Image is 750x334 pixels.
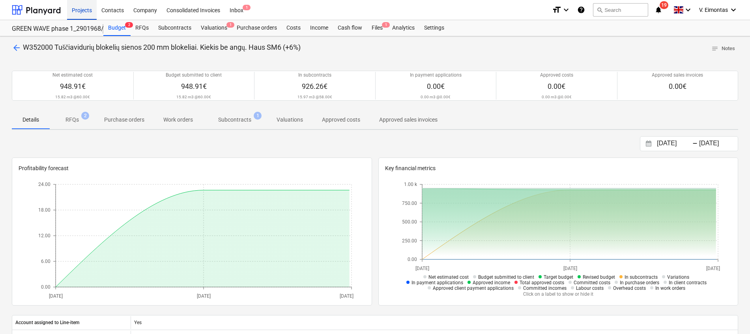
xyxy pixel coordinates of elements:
[15,319,79,326] p: Account assigned to Line-item
[411,280,463,285] span: In payment applications
[65,116,79,124] p: RFQs
[544,274,573,280] span: Target budget
[620,280,659,285] span: In purchase orders
[408,257,417,263] tspan: 0.00
[415,266,429,271] tspan: [DATE]
[103,20,131,36] a: Budget2
[669,82,686,90] span: 0.00€
[176,94,211,99] p: 15.82 m3 @ 60.00€
[163,116,193,124] p: Work orders
[428,274,469,280] span: Net estimated cost
[478,274,534,280] span: Budget submitted to client
[104,116,144,124] p: Purchase orders
[60,82,86,90] span: 948.91€
[218,116,251,124] p: Subcontracts
[196,20,232,36] a: Valuations1
[669,280,707,285] span: In client contracts
[21,116,40,124] p: Details
[226,22,234,28] span: 1
[41,285,50,290] tspan: 0.00
[81,112,89,120] span: 2
[711,44,735,53] span: Notes
[655,285,685,291] span: In work orders
[131,316,738,329] div: Yes
[711,296,750,334] iframe: Chat Widget
[19,164,365,173] p: Profitability forecast
[583,274,615,280] span: Revised budget
[706,266,720,271] tspan: [DATE]
[297,94,332,99] p: 15.97 m3 @ 58.00€
[523,285,567,291] span: Committed incomes
[125,22,133,28] span: 2
[698,138,738,149] input: End Date
[131,20,153,36] a: RFQs
[711,45,718,52] span: notes
[385,164,732,173] p: Key financial metrics
[38,208,50,213] tspan: 18.00
[379,116,438,124] p: Approved sales invoices
[404,182,417,188] tspan: 1.00 k
[181,82,207,90] span: 948.91€
[243,5,251,10] span: 1
[322,116,360,124] p: Approved costs
[298,72,331,79] p: In subcontracts
[12,25,94,33] div: GREEN WAVE phase 1_2901968/2901969/2901972
[103,20,131,36] div: Budget
[153,20,196,36] a: Subcontracts
[548,82,565,90] span: 0.00€
[402,220,417,225] tspan: 500.00
[642,139,655,148] button: Interact with the calendar and add the check-in date for your trip.
[402,238,417,244] tspan: 250.00
[576,285,604,291] span: Labour costs
[433,285,514,291] span: Approved client payment applications
[305,20,333,36] a: Income
[625,274,658,280] span: In subcontracts
[427,82,445,90] span: 0.00€
[655,138,696,149] input: Start Date
[542,94,572,99] p: 0.00 m3 @ 0.00€
[398,291,718,298] p: Click on a label to show or hide it
[367,20,387,36] a: Files1
[652,72,703,79] p: Approved sales invoices
[419,20,449,36] a: Settings
[402,201,417,206] tspan: 750.00
[520,280,564,285] span: Total approved costs
[473,280,510,285] span: Approved income
[49,293,63,299] tspan: [DATE]
[38,233,50,239] tspan: 12.00
[55,94,90,99] p: 15.82 m3 @ 60.00€
[340,293,353,299] tspan: [DATE]
[197,293,211,299] tspan: [DATE]
[667,274,689,280] span: Variations
[421,94,451,99] p: 0.00 m3 @ 0.00€
[38,182,50,188] tspan: 24.00
[382,22,390,28] span: 1
[52,72,93,79] p: Net estimated cost
[41,259,50,265] tspan: 6.00
[708,43,738,55] button: Notes
[277,116,303,124] p: Valuations
[367,20,387,36] div: Files
[254,112,262,120] span: 1
[232,20,282,36] div: Purchase orders
[563,266,577,271] tspan: [DATE]
[613,285,646,291] span: Overhead costs
[23,43,301,51] span: W352000 Tuščiavidurių blokelių sienos 200 mm blokeliai. Kiekis be angų. Haus SM6 (+6%)
[387,20,419,36] a: Analytics
[12,43,21,53] span: arrow_back
[333,20,367,36] a: Cash flow
[302,82,327,90] span: 926.26€
[196,20,232,36] div: Valuations
[574,280,610,285] span: Committed costs
[282,20,305,36] a: Costs
[410,72,462,79] p: In payment applications
[540,72,573,79] p: Approved costs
